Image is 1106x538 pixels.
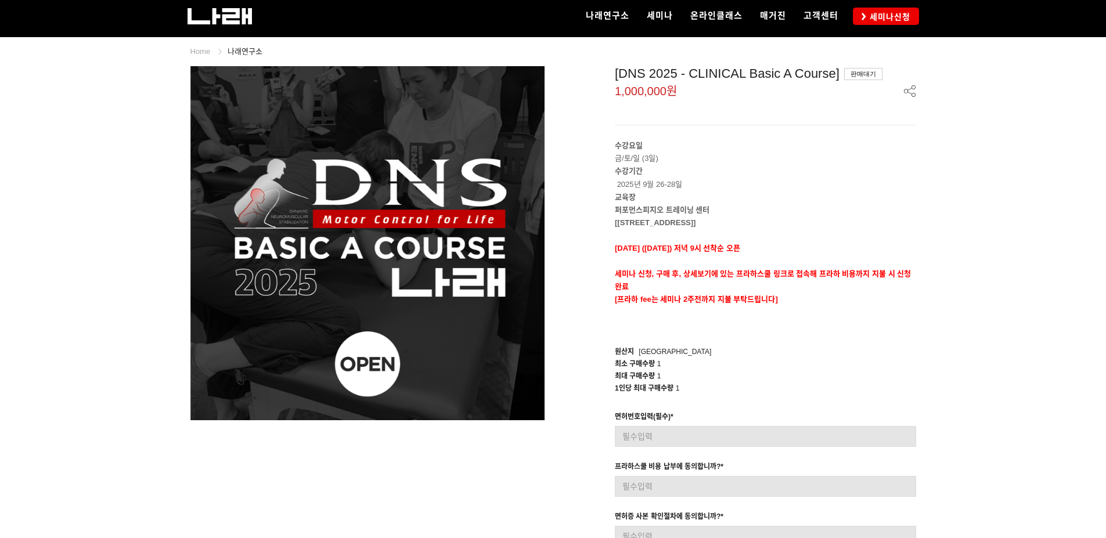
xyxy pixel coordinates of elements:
p: 금/토/일 (3일) [615,139,916,165]
span: 1 [657,372,661,380]
span: 원산지 [615,348,634,356]
span: [GEOGRAPHIC_DATA] [639,348,711,356]
input: 필수입력 [615,476,916,497]
span: 고객센터 [804,10,838,21]
strong: [[STREET_ADDRESS]] [615,218,696,227]
span: 1 [657,360,661,368]
div: 판매대기 [844,68,882,80]
span: 1 [676,384,680,392]
strong: 세미나 신청, 구매 후, 상세보기에 있는 프라하스쿨 링크로 접속해 프라하 비용까지 지불 시 신청완료 [615,269,911,291]
strong: 수강요일 [615,141,643,150]
span: 매거진 [760,10,786,21]
span: 1,000,000원 [615,85,677,97]
span: [프라하 fee는 세미나 2주전까지 지불 부탁드립니다] [615,295,778,304]
div: 면허증 사본 확인절차에 동의합니까? [615,511,723,526]
strong: 퍼포먼스피지오 트레이닝 센터 [615,205,709,214]
p: 2025년 9월 26-28일 [615,165,916,190]
span: [DATE] ([DATE]) 저녁 9시 선착순 오픈 [615,244,740,252]
span: 온라인클래스 [690,10,743,21]
span: 최대 구매수량 [615,372,655,380]
input: 필수입력 [615,426,916,447]
span: 1인당 최대 구매수량 [615,384,673,392]
div: 면허번호입력(필수) [615,411,673,426]
strong: 교육장 [615,193,636,201]
div: 프라하스쿨 비용 납부에 동의합니까? [615,461,723,476]
div: [DNS 2025 - CLINICAL Basic A Course] [615,66,916,81]
strong: 수강기간 [615,167,643,175]
span: 최소 구매수량 [615,360,655,368]
a: 나래연구소 [228,47,262,56]
span: 나래연구소 [586,10,629,21]
a: 세미나신청 [853,8,919,24]
span: 세미나신청 [866,11,910,23]
span: 세미나 [647,10,673,21]
a: Home [190,47,211,56]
